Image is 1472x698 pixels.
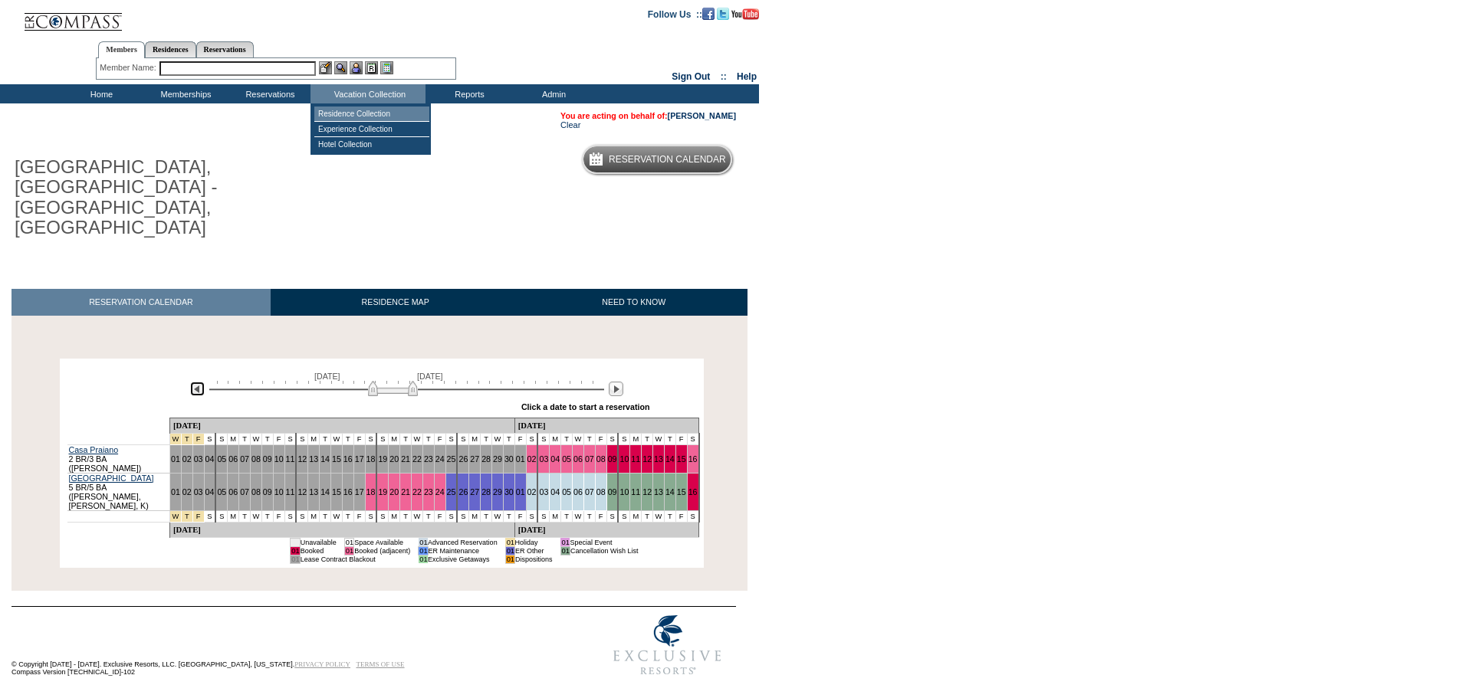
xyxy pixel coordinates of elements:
td: M [469,433,481,444]
td: © Copyright [DATE] - [DATE]. Exclusive Resorts, LLC. [GEOGRAPHIC_DATA], [US_STATE]. Compass Versi... [11,608,548,683]
td: T [583,433,595,444]
img: Become our fan on Facebook [702,8,715,20]
a: 08 [596,454,606,464]
a: 03 [539,454,548,464]
td: Booked [300,546,337,555]
span: [DATE] [417,372,443,381]
td: S [445,433,457,444]
td: M [308,433,320,444]
a: 11 [286,454,295,464]
h5: Reservation Calendar [609,155,726,165]
td: S [606,510,618,522]
td: W [492,510,504,522]
a: NEED TO KNOW [520,289,747,316]
td: T [481,433,492,444]
a: Residences [145,41,196,57]
img: Exclusive Resorts [599,607,736,683]
td: Special Event [570,538,638,546]
td: 01 [505,546,514,555]
a: 01 [171,487,180,496]
a: 01 [171,454,180,464]
a: 15 [332,454,341,464]
td: S [284,433,296,444]
td: S [204,433,215,444]
td: S [687,433,698,444]
td: 01 [505,538,514,546]
td: T [261,510,273,522]
a: 24 [435,487,445,496]
td: S [457,433,468,444]
a: Follow us on Twitter [717,8,729,18]
a: 13 [309,454,318,464]
td: T [320,510,331,522]
a: 02 [182,454,192,464]
td: F [353,510,365,522]
td: W [492,433,504,444]
a: 15 [332,487,341,496]
a: 11 [286,487,295,496]
td: [DATE] [514,418,698,433]
td: W [331,433,343,444]
td: W [573,433,584,444]
a: 05 [217,454,226,464]
td: Hotel Collection [314,137,429,152]
a: Reservations [196,41,254,57]
td: Vacation Collection [310,84,426,103]
a: 17 [355,487,364,496]
a: 03 [194,487,203,496]
td: 01 [560,546,570,555]
a: 30 [504,454,514,464]
td: M [389,433,400,444]
td: T [239,433,251,444]
td: F [675,433,687,444]
a: 21 [401,454,410,464]
td: ER Maintenance [428,546,498,555]
td: Reservations [226,84,310,103]
a: 04 [550,487,560,496]
td: S [618,510,629,522]
a: 23 [424,487,433,496]
td: S [204,510,215,522]
a: 12 [642,487,652,496]
span: You are acting on behalf of: [560,111,736,120]
a: 18 [366,487,376,496]
td: S [215,433,227,444]
a: 03 [539,487,548,496]
td: S [365,433,376,444]
a: 15 [677,454,686,464]
a: 19 [378,487,387,496]
td: W [250,433,261,444]
td: Space Available [354,538,411,546]
td: 01 [291,555,300,563]
td: M [550,433,561,444]
td: S [457,510,468,522]
td: T [664,433,675,444]
td: F [273,433,284,444]
td: Spring Break Wk 4 2026 - Saturday to Saturday [192,510,204,522]
div: Member Name: [100,61,159,74]
a: 24 [435,454,445,464]
a: 21 [401,487,410,496]
a: 09 [608,487,617,496]
td: 01 [291,538,300,546]
td: T [422,510,434,522]
td: T [239,510,251,522]
a: 08 [251,487,261,496]
a: RESERVATION CALENDAR [11,289,271,316]
a: 13 [654,487,663,496]
a: 10 [274,487,284,496]
a: 13 [654,454,663,464]
td: S [526,510,537,522]
a: 26 [458,487,468,496]
td: F [434,433,445,444]
td: T [422,433,434,444]
td: Memberships [142,84,226,103]
img: b_calculator.gif [380,61,393,74]
td: T [400,510,412,522]
a: 04 [205,454,215,464]
a: 28 [481,487,491,496]
td: Spring Break Wk 4 2026 - Saturday to Saturday [169,433,181,444]
td: Advanced Reservation [428,538,498,546]
a: 01 [516,487,525,496]
td: 01 [505,555,514,563]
